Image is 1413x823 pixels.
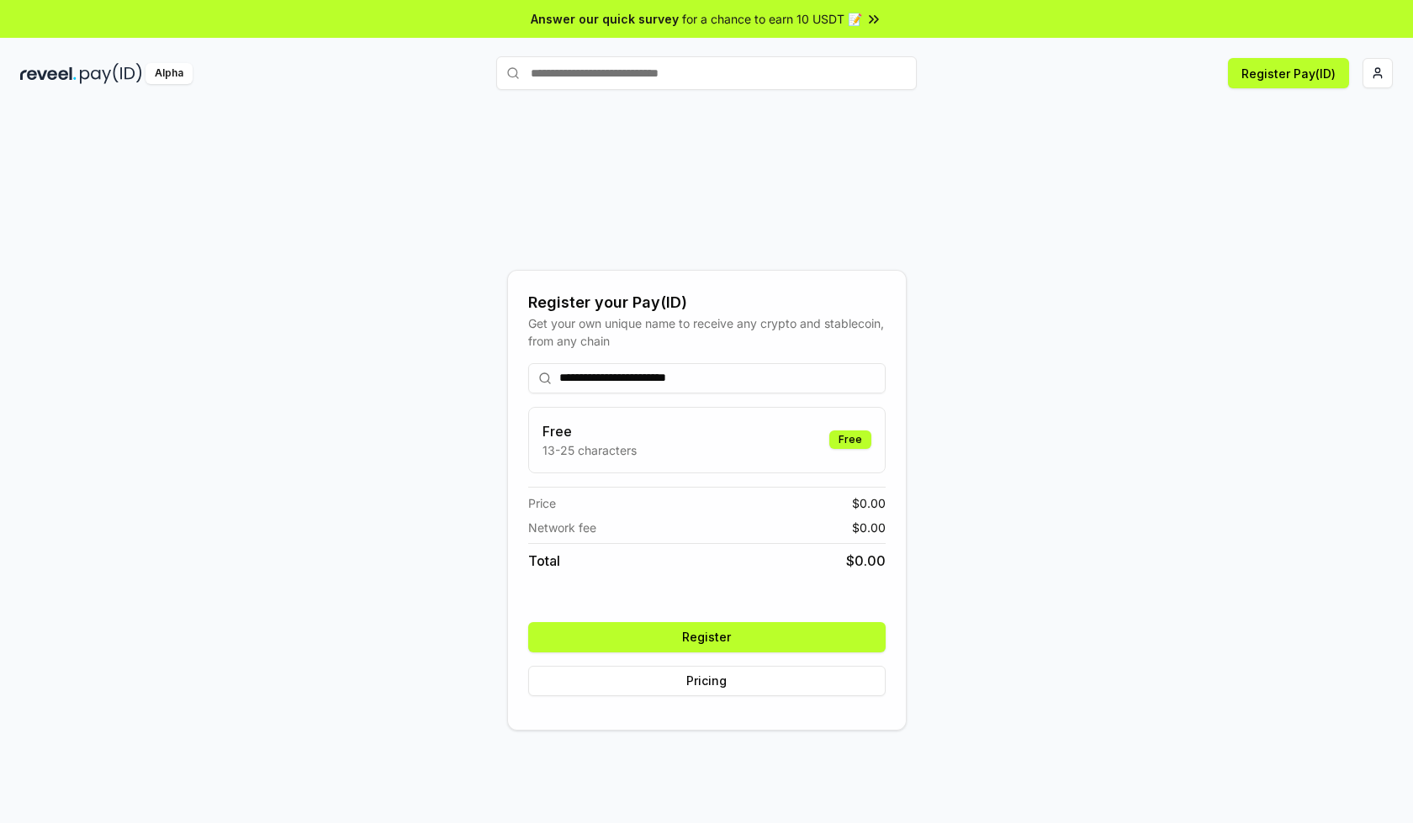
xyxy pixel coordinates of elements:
div: Free [829,430,871,449]
div: Get your own unique name to receive any crypto and stablecoin, from any chain [528,314,886,350]
span: $ 0.00 [846,551,886,571]
div: Alpha [146,63,193,84]
span: $ 0.00 [852,494,886,512]
button: Register Pay(ID) [1228,58,1349,88]
span: Price [528,494,556,512]
span: Total [528,551,560,571]
button: Register [528,622,886,652]
p: 13-25 characters [542,441,637,459]
h3: Free [542,421,637,441]
div: Register your Pay(ID) [528,291,886,314]
span: $ 0.00 [852,519,886,536]
span: Answer our quick survey [531,10,679,28]
span: Network fee [528,519,596,536]
img: reveel_dark [20,63,77,84]
button: Pricing [528,666,886,696]
img: pay_id [80,63,142,84]
span: for a chance to earn 10 USDT 📝 [682,10,862,28]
